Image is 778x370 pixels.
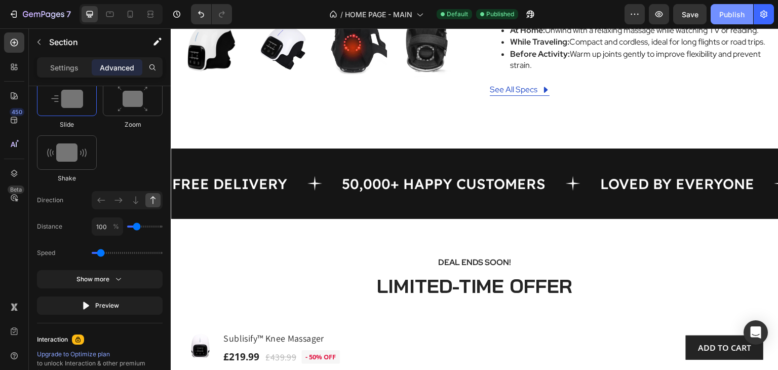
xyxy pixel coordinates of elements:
span: Speed [37,248,55,258]
button: 7 [4,4,75,24]
div: See All Specs [319,55,367,67]
span: HOME PAGE - MAIN [345,9,412,20]
div: Publish [719,9,745,20]
span: / [340,9,343,20]
p: 7 [66,8,71,20]
p: Section [49,36,132,48]
p: Advanced [100,62,134,73]
div: Interaction [37,335,68,344]
p: LOVED BY EVERYONE [430,146,583,164]
button: ADD TO CART [515,307,593,331]
div: Open Intercom Messenger [744,320,768,345]
div: Preview [81,301,119,311]
button: Show more [37,270,163,288]
button: Publish [711,4,753,24]
h2: LIMITED-TIME OFFER [8,245,600,271]
span: Save [682,10,698,19]
span: While Traveling: [339,8,399,19]
input: % [92,217,123,236]
span: Before Activity: [339,20,399,31]
span: Default [447,10,468,19]
div: Show more [76,274,124,284]
button: Preview [37,297,163,315]
div: ADD TO CART [527,313,580,325]
span: Warm up joints gently to improve flexibility and prevent strain. [339,20,590,42]
img: animation-image [118,86,148,112]
img: animation-image [47,143,87,162]
span: Zoom [125,120,141,129]
div: Beta [8,186,24,194]
iframe: Design area [171,28,778,370]
div: 450 [10,108,24,116]
p: 50,000+ HAPPY CUSTOMERS [171,146,375,164]
img: animation-image [51,90,83,108]
span: Compact and cordless, ideal for long flights or road trips. [399,8,595,19]
a: See All Specs [319,55,379,67]
span: Published [486,10,514,19]
button: Save [673,4,707,24]
span: Direction [37,195,92,205]
span: Shake [58,174,76,183]
p: Settings [50,62,79,73]
span: Distance [37,221,62,232]
p: Deal Ends Soon! [17,228,591,240]
p: FREE DELIVERY [2,146,116,164]
div: Upgrade to Optimize plan [37,350,163,359]
span: Slide [60,120,74,129]
div: Undo/Redo [191,4,232,24]
span: % [113,223,119,230]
